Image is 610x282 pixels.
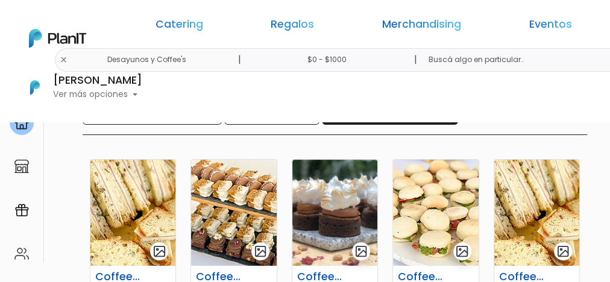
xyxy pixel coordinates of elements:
img: gallery-light [556,245,570,258]
img: close-6986928ebcb1d6c9903e3b54e860dbc4d054630f23adef3a32610726dff6a82b.svg [60,56,68,64]
img: gallery-light [254,245,268,258]
p: | [237,52,241,67]
img: gallery-light [354,245,368,258]
img: thumb_PHOTO-2021-09-21-17-07-49portada.jpg [90,160,175,266]
img: thumb_PHOTO-2021-09-21-17-07-51portada.jpg [393,160,478,266]
img: gallery-light [152,245,166,258]
a: Catering [155,19,203,34]
a: Regalos [271,19,314,34]
a: Merchandising [382,19,461,34]
a: Eventos [529,19,571,34]
img: gallery-light [455,245,469,258]
img: home-e721727adea9d79c4d83392d1f703f7f8bce08238fde08b1acbfd93340b81755.svg [14,116,29,130]
img: campaigns-02234683943229c281be62815700db0a1741e53638e28bf9629b52c665b00959.svg [14,203,29,218]
img: thumb_PHOTO-2021-09-21-17-08-07portada.jpg [191,160,276,266]
img: PlanIt Logo [29,29,86,48]
img: thumb_68955751_411426702909541_5879258490458170290_n.jpg [292,160,377,266]
p: | [413,52,417,67]
img: PlanIt Logo [22,74,48,101]
button: PlanIt Logo [PERSON_NAME] Ver más opciones [14,72,142,103]
img: people-662611757002400ad9ed0e3c099ab2801c6687ba6c219adb57efc949bc21e19d.svg [14,246,29,261]
p: Ver más opciones [53,90,142,99]
img: thumb_PHOTO-2021-09-21-17-07-49portada.jpg [494,160,579,266]
div: ¿Necesitás ayuda? [62,11,174,35]
h6: [PERSON_NAME] [53,75,142,86]
img: marketplace-4ceaa7011d94191e9ded77b95e3339b90024bf715f7c57f8cf31f2d8c509eaba.svg [14,159,29,174]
